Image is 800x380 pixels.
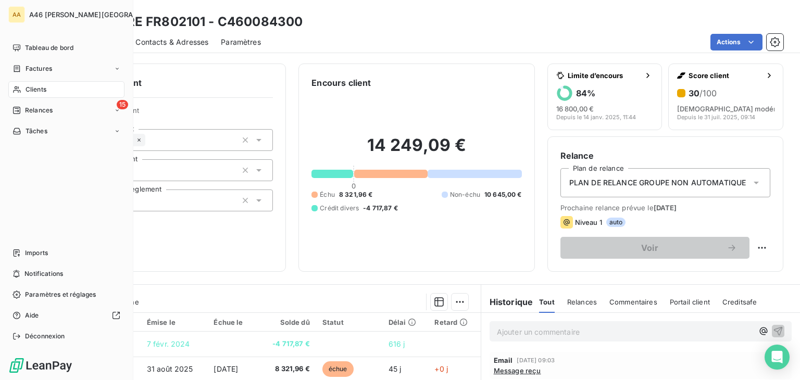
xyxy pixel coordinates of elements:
span: 31 août 2025 [147,364,193,373]
div: Retard [434,318,474,326]
span: Email [494,356,513,364]
span: +0 j [434,364,448,373]
span: Crédit divers [320,204,359,213]
button: Score client30/100[DEMOGRAPHIC_DATA] modéréDepuis le 31 juil. 2025, 09:14 [668,64,783,130]
span: Aide [25,311,39,320]
div: Statut [322,318,376,326]
span: Paramètres [221,37,261,47]
div: Émise le [147,318,202,326]
h6: Historique [481,296,533,308]
span: Échu [320,190,335,199]
img: Logo LeanPay [8,357,73,374]
div: AA [8,6,25,23]
span: 16 800,00 € [556,105,594,113]
h6: Relance [560,149,770,162]
span: 10 645,00 € [484,190,522,199]
h6: Informations client [63,77,273,89]
span: Voir [573,244,727,252]
span: Propriétés Client [84,106,273,121]
button: Voir [560,237,749,259]
div: Open Intercom Messenger [765,345,790,370]
span: Clients [26,85,46,94]
span: Limite d’encours [568,71,640,80]
span: -4 717,87 € [363,204,398,213]
span: 8 321,96 € [261,364,310,374]
span: Factures [26,64,52,73]
h6: 84 % [576,88,595,98]
span: Déconnexion [25,332,65,341]
span: [DATE] [654,204,677,212]
span: Commentaires [609,298,657,306]
button: Limite d’encours84%16 800,00 €Depuis le 14 janv. 2025, 11:44 [547,64,662,130]
span: Notifications [24,269,63,278]
span: Niveau 1 [575,218,602,226]
span: Non-échu [450,190,480,199]
span: 0 [352,182,356,190]
span: 15 [117,100,128,109]
span: 8 321,96 € [339,190,373,199]
span: -4 717,87 € [261,339,310,349]
span: Message reçu [494,366,541,375]
span: Creditsafe [722,298,757,306]
span: Portail client [670,298,710,306]
span: Tâches [26,126,47,136]
h3: SAGERE FR802101 - C460084300 [92,12,303,31]
span: 45 j [389,364,402,373]
span: [DATE] 09:03 [517,357,555,363]
span: Contacts & Adresses [135,37,208,47]
h6: Encours client [311,77,371,89]
div: Solde dû [261,318,310,326]
span: Relances [25,106,53,115]
span: échue [322,361,354,377]
span: Paramètres et réglages [25,290,96,299]
span: PLAN DE RELANCE GROUPE NON AUTOMATIQUE [569,178,746,188]
h2: 14 249,09 € [311,135,521,166]
span: Tableau de bord [25,43,73,53]
span: Tout [539,298,555,306]
span: Depuis le 31 juil. 2025, 09:14 [677,114,755,120]
a: Aide [8,307,124,324]
span: Imports [25,248,48,258]
span: 7 févr. 2024 [147,339,190,348]
span: A46 [PERSON_NAME][GEOGRAPHIC_DATA] [29,10,173,19]
span: auto [606,218,626,227]
span: [DATE] [214,364,238,373]
div: Échue le [214,318,248,326]
span: [DEMOGRAPHIC_DATA] modéré [677,105,780,113]
div: Délai [389,318,422,326]
span: Relances [567,298,597,306]
span: /100 [699,88,717,98]
h6: 30 [689,88,717,98]
span: Score client [689,71,761,80]
span: 616 j [389,339,405,348]
input: Ajouter une valeur [145,135,154,145]
button: Actions [710,34,762,50]
span: Prochaine relance prévue le [560,204,770,212]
